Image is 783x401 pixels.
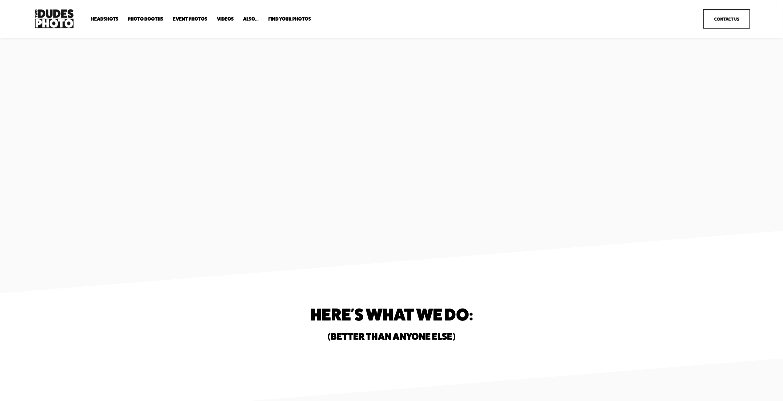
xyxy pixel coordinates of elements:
h1: Unmatched Quality. Unparalleled Speed. [96,64,316,95]
a: folder dropdown [243,16,259,22]
a: Contact Us [703,9,750,29]
span: Find Your Photos [268,17,311,22]
a: Event Photos [173,16,207,22]
span: Also... [243,17,259,22]
span: Headshots [91,17,118,22]
a: folder dropdown [268,16,311,22]
a: folder dropdown [128,16,163,22]
a: Videos [217,16,234,22]
span: Photo Booths [128,17,163,22]
h2: (Better than anyone else) [170,332,613,341]
h1: Here's What We do: [170,307,613,322]
strong: Two Dudes Photo is a full-service photography & video production agency delivering premium experi... [96,105,313,135]
img: Two Dudes Photo | Headshots, Portraits &amp; Photo Booths [33,8,75,30]
a: folder dropdown [91,16,118,22]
